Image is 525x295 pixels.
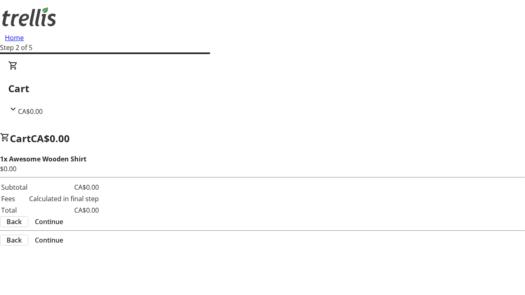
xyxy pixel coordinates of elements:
td: Total [1,205,28,216]
span: Back [7,235,22,245]
button: Continue [28,217,70,227]
td: Fees [1,193,28,204]
button: Continue [28,235,70,245]
span: CA$0.00 [18,107,43,116]
div: CartCA$0.00 [8,61,517,116]
td: CA$0.00 [29,205,99,216]
span: Cart [10,132,31,145]
td: Calculated in final step [29,193,99,204]
h2: Cart [8,81,517,96]
td: Subtotal [1,182,28,193]
span: CA$0.00 [31,132,70,145]
span: Continue [35,235,63,245]
span: Back [7,217,22,227]
span: Continue [35,217,63,227]
td: CA$0.00 [29,182,99,193]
